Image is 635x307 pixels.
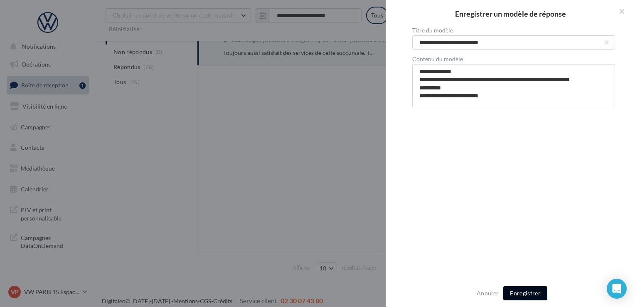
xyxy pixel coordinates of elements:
[412,27,615,33] label: Titre du modèle
[399,10,622,17] h2: Enregistrer un modèle de réponse
[412,56,615,62] label: Contenu du modèle
[503,286,547,300] button: Enregistrer
[607,279,627,299] div: Open Intercom Messenger
[473,288,502,298] button: Annuler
